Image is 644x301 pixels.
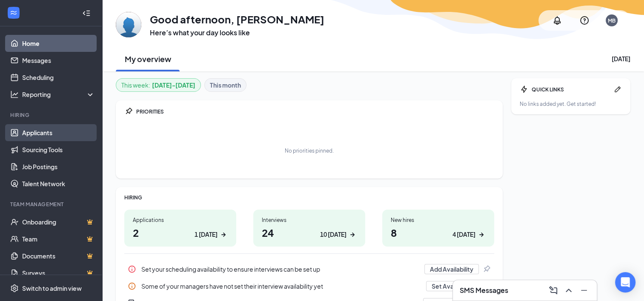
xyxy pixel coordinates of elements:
[548,285,558,295] svg: ComposeMessage
[124,210,236,247] a: Applications21 [DATE]ArrowRight
[152,80,195,90] b: [DATE] - [DATE]
[615,272,635,292] div: Open Intercom Messenger
[612,54,630,63] div: [DATE]
[150,28,324,37] h3: Here’s what your day looks like
[22,35,95,52] a: Home
[391,225,486,240] h1: 8
[22,158,95,175] a: Job Postings
[116,12,141,37] img: Maxine Birckbichler
[452,230,475,239] div: 4 [DATE]
[22,124,95,141] a: Applicants
[532,86,610,93] div: QUICK LINKS
[128,265,136,273] svg: Info
[150,12,324,26] h1: Good afternoon, [PERSON_NAME]
[482,265,491,273] svg: Pin
[520,85,528,94] svg: Bolt
[22,264,95,281] a: SurveysCrown
[124,278,494,295] a: InfoSome of your managers have not set their interview availability yetSet AvailabilityPin
[391,216,486,224] div: New hires
[136,108,494,115] div: PRIORITIES
[579,15,590,26] svg: QuestionInfo
[133,216,228,224] div: Applications
[22,141,95,158] a: Sourcing Tools
[320,230,346,239] div: 10 [DATE]
[477,230,486,239] svg: ArrowRight
[22,52,95,69] a: Messages
[22,284,82,292] div: Switch to admin view
[124,278,494,295] div: Some of your managers have not set their interview availability yet
[128,282,136,290] svg: Info
[552,15,562,26] svg: Notifications
[22,69,95,86] a: Scheduling
[262,225,357,240] h1: 24
[608,17,615,24] div: MB
[141,265,419,273] div: Set your scheduling availability to ensure interviews can be set up
[124,194,494,201] div: HIRING
[195,230,218,239] div: 1 [DATE]
[426,281,479,291] button: Set Availability
[382,210,494,247] a: New hires84 [DATE]ArrowRight
[125,54,171,64] h2: My overview
[253,210,365,247] a: Interviews2410 [DATE]ArrowRight
[22,90,95,99] div: Reporting
[9,9,18,17] svg: WorkstreamLogo
[133,225,228,240] h1: 2
[141,282,421,290] div: Some of your managers have not set their interview availability yet
[124,107,133,116] svg: Pin
[10,201,93,208] div: Team Management
[579,285,589,295] svg: Minimize
[262,216,357,224] div: Interviews
[22,213,95,230] a: OnboardingCrown
[546,284,559,297] button: ComposeMessage
[561,284,575,297] button: ChevronUp
[219,230,228,239] svg: ArrowRight
[424,264,479,274] button: Add Availability
[564,285,574,295] svg: ChevronUp
[520,100,622,108] div: No links added yet. Get started!
[10,90,19,99] svg: Analysis
[22,175,95,192] a: Talent Network
[22,247,95,264] a: DocumentsCrown
[10,284,19,292] svg: Settings
[285,147,334,154] div: No priorities pinned.
[121,80,195,90] div: This week :
[460,286,508,295] h3: SMS Messages
[348,230,357,239] svg: ArrowRight
[10,111,93,119] div: Hiring
[22,230,95,247] a: TeamCrown
[124,261,494,278] a: InfoSet your scheduling availability to ensure interviews can be set upAdd AvailabilityPin
[82,9,91,17] svg: Collapse
[576,284,590,297] button: Minimize
[210,80,241,90] b: This month
[613,85,622,94] svg: Pen
[124,261,494,278] div: Set your scheduling availability to ensure interviews can be set up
